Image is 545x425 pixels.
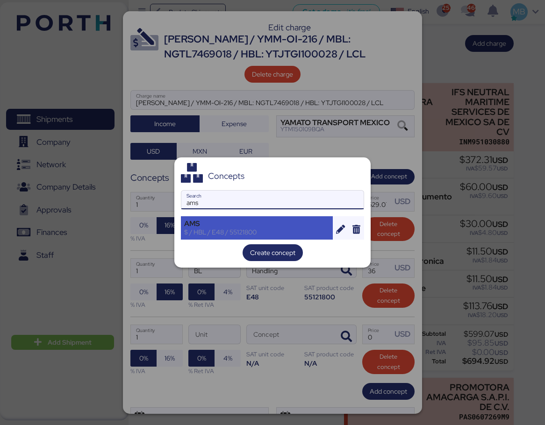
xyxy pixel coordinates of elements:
button: Create concept [243,244,303,261]
div: AMS [184,220,330,228]
input: Search [181,191,364,209]
span: Create concept [250,247,295,258]
div: $ / HBL / E48 / 55121800 [184,228,330,236]
div: Concepts [208,172,244,180]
